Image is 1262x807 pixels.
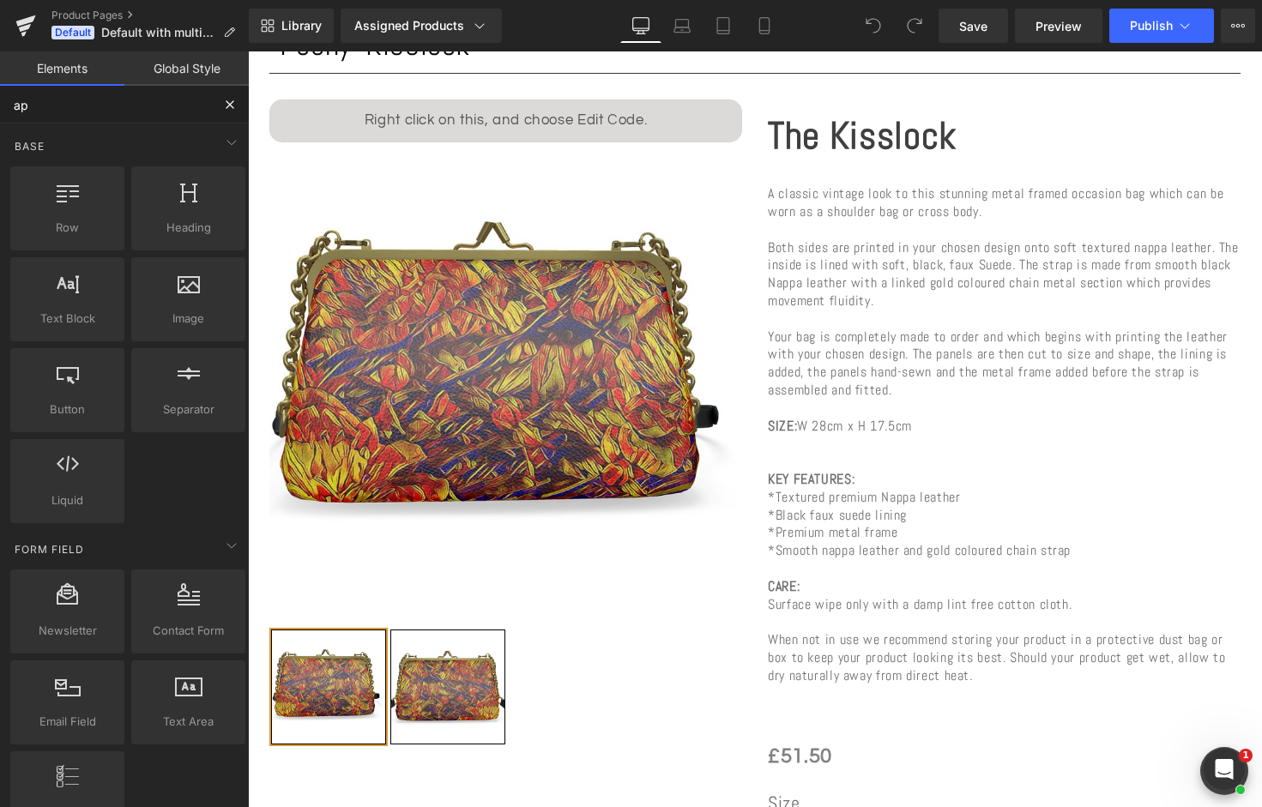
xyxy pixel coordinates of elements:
[520,740,993,767] label: Size
[354,17,488,34] div: Assigned Products
[124,51,249,86] a: Global Style
[1204,749,1245,790] iframe: Intercom live chat
[136,310,240,328] span: Image
[952,696,1000,744] button: Open chatbox
[15,310,119,328] span: Text Block
[1221,9,1255,43] button: More
[101,26,216,39] span: Default with multiple product images
[520,134,993,348] p: A classic vintage look to this stunning metal framed occasion bag which can be worn as a shoulder...
[15,400,119,419] span: Button
[520,526,552,544] strong: CARE:
[520,60,709,108] b: The Kisslock
[281,18,322,33] span: Library
[1015,9,1102,43] a: Preview
[703,9,744,43] a: Tablet
[620,9,661,43] a: Desktop
[15,713,119,731] span: Email Field
[51,9,249,22] a: Product Pages
[520,35,993,669] div: W 28cm x H 17.5cm
[136,219,240,237] span: Heading
[520,687,584,723] span: £51.50
[520,527,993,669] p: Surface wipe only with a damp lint free cotton cloth. When not in use we recommend storing your p...
[13,138,46,154] span: Base
[897,9,932,43] button: Redo
[661,9,703,43] a: Laptop
[520,419,607,437] strong: KEY FEATURES:
[1036,17,1082,35] span: Preview
[744,9,785,43] a: Mobile
[959,17,987,35] span: Save
[1109,9,1214,43] button: Publish
[15,491,119,509] span: Liquid
[520,383,993,526] p: *Textured premium Nappa leather *Black faux suede lining *Premium metal frame *Smooth nappa leath...
[136,713,240,731] span: Text Area
[856,9,891,43] button: Undo
[1130,19,1173,33] span: Publish
[13,541,86,557] span: Form Field
[136,622,240,640] span: Contact Form
[520,365,549,383] strong: SIZE:
[51,26,94,39] span: Default
[15,622,119,640] span: Newsletter
[249,9,334,43] a: New Library
[136,400,240,419] span: Separator
[1239,749,1253,762] span: 1
[15,219,119,237] span: Row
